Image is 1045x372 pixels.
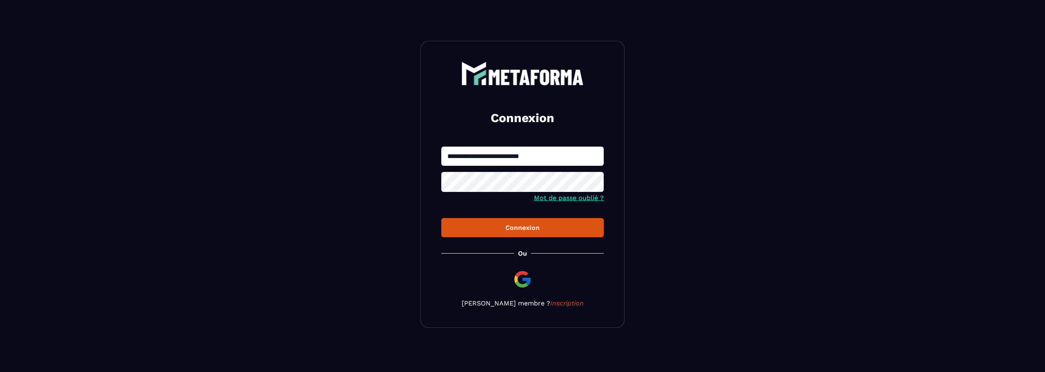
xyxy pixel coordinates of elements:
img: logo [461,62,584,85]
a: Mot de passe oublié ? [534,194,604,202]
div: Connexion [448,224,597,232]
p: [PERSON_NAME] membre ? [441,299,604,307]
a: logo [441,62,604,85]
p: Ou [518,249,527,257]
a: Inscription [550,299,584,307]
button: Connexion [441,218,604,237]
img: google [513,270,532,289]
h2: Connexion [451,110,594,126]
